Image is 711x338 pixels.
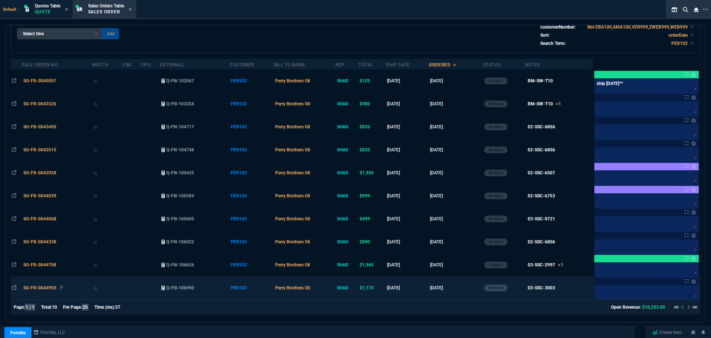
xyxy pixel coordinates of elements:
nx-icon: Open In Opposite Panel [12,193,16,198]
span: +1 [556,101,561,106]
span: 10 [52,305,57,310]
span: Perry Brothers Oil [275,262,310,268]
div: Rep [336,62,344,68]
nx-icon: Open In Opposite Panel [12,216,16,221]
span: Q-FN-104748 [166,147,194,152]
td: SHAD [336,230,358,253]
span: Q-FN-105584 [166,193,194,198]
td: [DATE] [386,69,429,92]
div: Add to Watchlist [93,260,121,270]
span: Page: [14,305,25,310]
div: 02-SSC-6507 [528,170,555,176]
span: Time (ms): [94,305,115,310]
nx-icon: Split Panels [669,5,680,14]
span: 1 / 1 [25,304,35,311]
td: [DATE] [386,276,429,299]
td: PER102 [230,92,274,115]
div: Sale Order No. [22,62,58,68]
span: Sales Orders Table [88,3,124,9]
td: SHAD [336,207,358,230]
nx-icon: Search [680,5,691,14]
div: RM-SW-T10 [528,78,553,84]
div: FBA [123,62,132,68]
p: Sales Order [88,9,124,15]
span: SO-FR-0044758 [23,262,56,268]
div: Add to Watchlist [93,145,121,155]
td: [DATE] [386,184,429,207]
span: Perry Brothers Oil [275,124,310,129]
span: SO-FR-0044039 [23,193,56,198]
span: Q-FN-102047 [166,78,194,83]
span: Perry Brothers Oil [275,216,310,221]
td: SHAD [336,115,358,138]
p: Archived [489,262,503,268]
div: Add to Watchlist [93,99,121,109]
span: 25 [82,304,89,311]
div: Ship Date [386,62,410,68]
p: Archived [489,170,503,176]
td: SHAD [336,138,358,161]
span: Q-FN-106022 [166,239,194,245]
p: Archived [489,124,503,130]
p: Archived [489,285,503,291]
td: SHAD [336,161,358,184]
div: Add to Watchlist [93,76,121,86]
td: [DATE] [429,138,483,161]
p: Archived [489,78,503,84]
div: Notes [525,62,540,68]
div: Add to Watchlist [93,283,121,293]
div: Add to Watchlist [93,168,121,178]
a: msbcCompanyName [31,329,67,336]
p: Archived [489,216,503,222]
nx-icon: Open In Opposite Panel [12,285,16,291]
span: Perry Brothers Oil [275,78,310,83]
div: Watch [92,62,109,68]
span: Q-FN-106990 [166,285,194,291]
td: SHAD [336,69,358,92]
td: $980 [358,92,386,115]
span: SO-FR-0044993 [23,285,56,291]
div: 02-SSC-6753 [528,193,555,199]
p: Archived [489,147,503,153]
span: SO-FR-0044068 [23,216,56,221]
p: Archived [489,193,503,199]
td: SHAD [336,92,358,115]
p: Sort: [540,32,550,39]
div: 02-SSC-6856 [528,147,555,153]
code: orderDate [668,33,688,38]
nx-icon: Close Workbench [691,5,701,14]
div: External [160,62,184,68]
span: $10,253.00 [642,305,665,310]
nx-icon: Open In Opposite Panel [12,101,16,106]
nx-icon: Open In Opposite Panel [12,262,16,268]
p: Archived [489,239,503,245]
nx-icon: Open In Opposite Panel [12,239,16,245]
span: +1 [558,262,563,268]
td: [DATE] [386,207,429,230]
div: 02-SSC-6856 [528,124,555,130]
td: PER102 [230,253,274,276]
td: PER102 [230,184,274,207]
nx-icon: Open In Opposite Panel [12,147,16,152]
span: Default [3,7,20,12]
span: Perry Brothers Oil [275,193,310,198]
td: $125 [358,69,386,92]
td: PER102 [230,115,274,138]
div: Bill To Name [274,62,305,68]
span: Q-FN-104717 [166,124,194,129]
nx-icon: Close Tab [65,7,68,13]
nx-icon: Open New Tab [703,6,708,13]
span: Q-FN-106626 [166,262,194,268]
td: [DATE] [429,207,483,230]
p: Search Term: [540,40,565,47]
p: Archived [489,101,503,107]
td: $835 [358,115,386,138]
td: [DATE] [386,161,429,184]
span: Per Page: [63,305,82,310]
nx-icon: Open In Opposite Panel [12,124,16,129]
span: Q-FN-105425 [166,170,194,175]
div: Add to Watchlist [93,191,121,201]
span: Perry Brothers Oil [275,147,310,152]
span: SO-FR-0044338 [23,239,56,245]
td: [DATE] [429,92,483,115]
